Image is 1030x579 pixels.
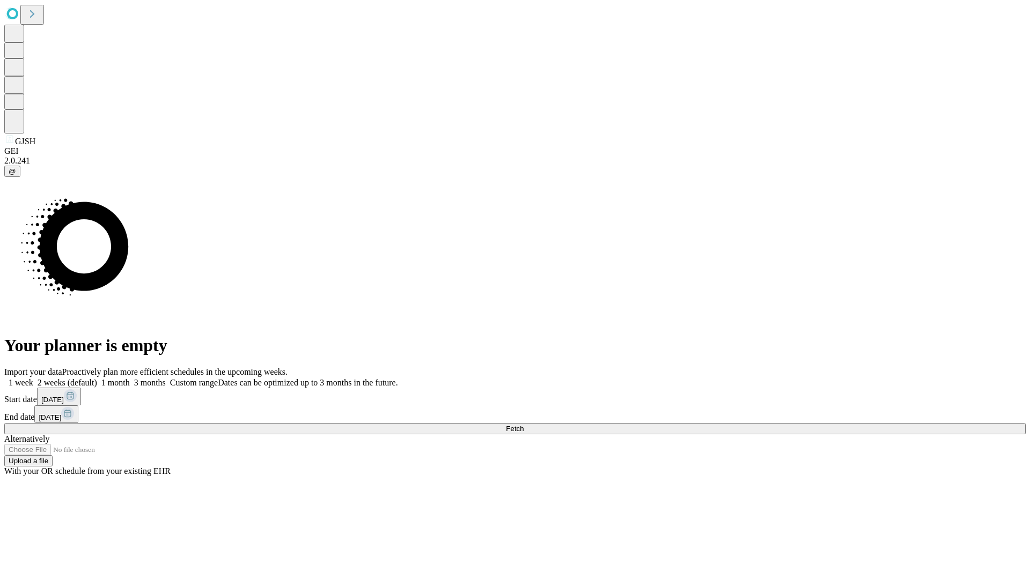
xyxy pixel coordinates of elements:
div: GEI [4,146,1026,156]
button: Fetch [4,423,1026,434]
button: [DATE] [37,388,81,405]
button: Upload a file [4,455,53,466]
span: 1 month [101,378,130,387]
span: Import your data [4,367,62,376]
div: End date [4,405,1026,423]
span: Alternatively [4,434,49,443]
span: Custom range [170,378,218,387]
button: [DATE] [34,405,78,423]
span: 2 weeks (default) [38,378,97,387]
span: [DATE] [41,396,64,404]
span: With your OR schedule from your existing EHR [4,466,171,476]
span: GJSH [15,137,35,146]
span: Dates can be optimized up to 3 months in the future. [218,378,398,387]
button: @ [4,166,20,177]
span: 1 week [9,378,33,387]
div: Start date [4,388,1026,405]
span: 3 months [134,378,166,387]
span: Fetch [506,425,524,433]
span: @ [9,167,16,175]
span: [DATE] [39,413,61,421]
span: Proactively plan more efficient schedules in the upcoming weeks. [62,367,288,376]
div: 2.0.241 [4,156,1026,166]
h1: Your planner is empty [4,336,1026,355]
